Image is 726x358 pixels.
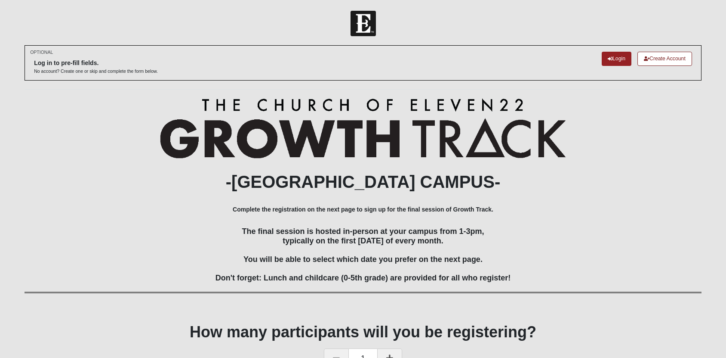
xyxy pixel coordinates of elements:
[34,68,158,75] p: No account? Create one or skip and complete the form below.
[243,255,483,264] span: You will be able to select which date you prefer on the next page.
[215,274,511,282] span: Don't forget: Lunch and childcare (0-5th grade) are provided for all who register!
[34,59,158,67] h6: Log in to pre-fill fields.
[351,11,376,36] img: Church of Eleven22 Logo
[226,172,501,191] b: -[GEOGRAPHIC_DATA] CAMPUS-
[602,52,631,66] a: Login
[25,323,701,341] h1: How many participants will you be registering?
[283,237,443,245] span: typically on the first [DATE] of every month.
[160,98,566,158] img: Growth Track Logo
[242,227,484,236] span: The final session is hosted in-person at your campus from 1-3pm,
[637,52,692,66] a: Create Account
[233,206,493,213] b: Complete the registration on the next page to sign up for the final session of Growth Track.
[30,49,53,56] small: OPTIONAL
